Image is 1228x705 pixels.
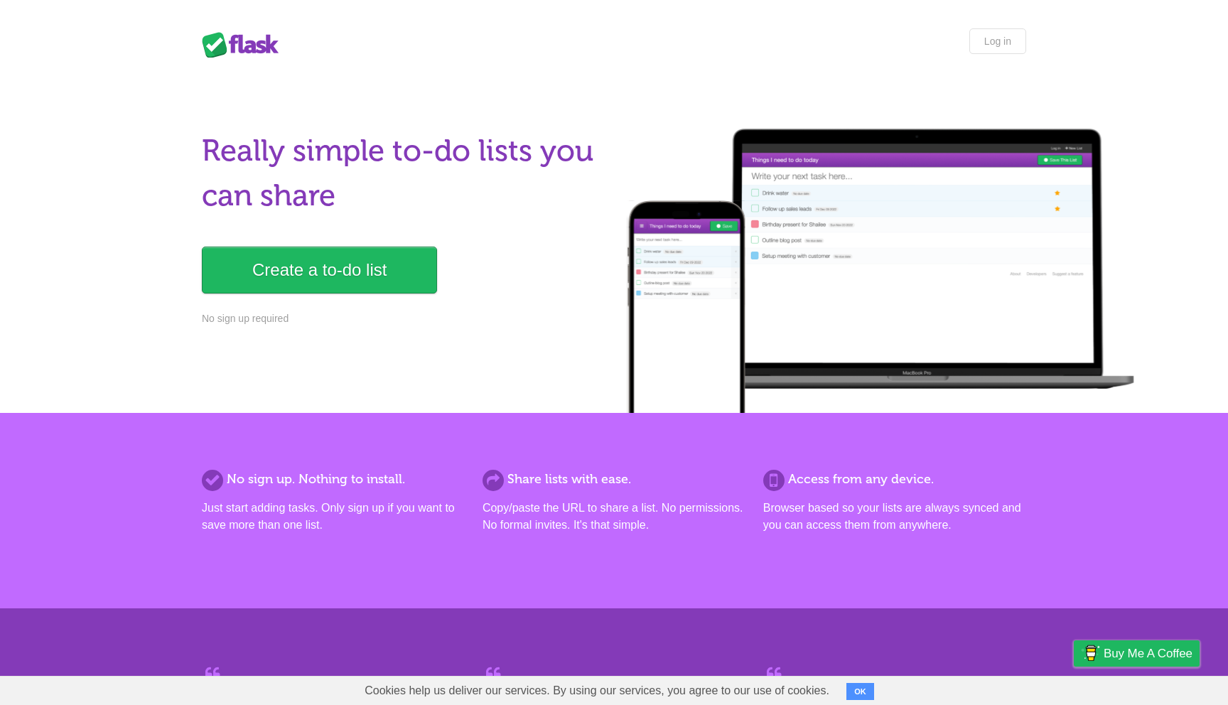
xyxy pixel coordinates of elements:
[763,470,1026,489] h2: Access from any device.
[763,500,1026,534] p: Browser based so your lists are always synced and you can access them from anywhere.
[969,28,1026,54] a: Log in
[483,500,745,534] p: Copy/paste the URL to share a list. No permissions. No formal invites. It's that simple.
[202,470,465,489] h2: No sign up. Nothing to install.
[1081,641,1100,665] img: Buy me a coffee
[202,247,437,294] a: Create a to-do list
[846,683,874,700] button: OK
[202,500,465,534] p: Just start adding tasks. Only sign up if you want to save more than one list.
[202,129,605,218] h1: Really simple to-do lists you can share
[202,311,605,326] p: No sign up required
[202,32,287,58] div: Flask Lists
[350,677,844,705] span: Cookies help us deliver our services. By using our services, you agree to our use of cookies.
[483,470,745,489] h2: Share lists with ease.
[1104,641,1192,666] span: Buy me a coffee
[1074,640,1200,667] a: Buy me a coffee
